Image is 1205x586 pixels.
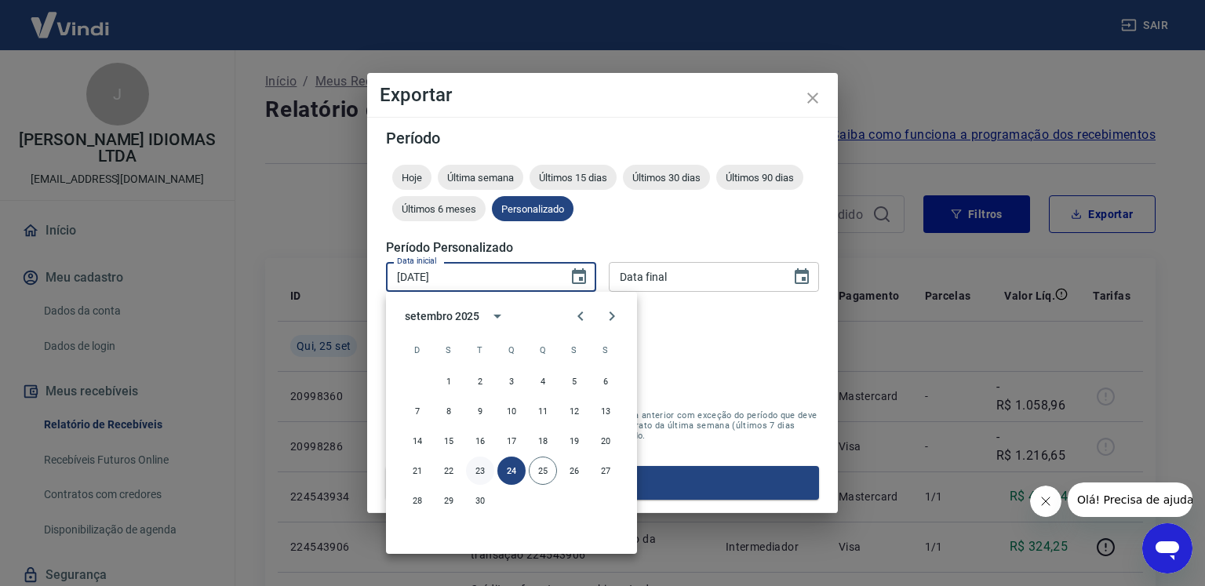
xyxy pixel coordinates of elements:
button: 29 [435,486,463,515]
div: Última semana [438,165,523,190]
button: 11 [529,397,557,425]
button: close [794,79,832,117]
input: DD/MM/YYYY [386,262,557,291]
span: Hoje [392,172,431,184]
button: 1 [435,367,463,395]
button: 17 [497,427,526,455]
span: quinta-feira [529,334,557,366]
button: 24 [497,457,526,485]
button: 10 [497,397,526,425]
button: 25 [529,457,557,485]
button: 14 [403,427,431,455]
span: terça-feira [466,334,494,366]
button: 21 [403,457,431,485]
button: 9 [466,397,494,425]
h5: Período [386,130,819,146]
button: 12 [560,397,588,425]
div: Personalizado [492,196,573,221]
span: Últimos 90 dias [716,172,803,184]
button: 27 [592,457,620,485]
button: 22 [435,457,463,485]
span: sábado [592,334,620,366]
button: 15 [435,427,463,455]
iframe: Mensagem da empresa [1068,482,1192,517]
button: 20 [592,427,620,455]
div: Últimos 6 meses [392,196,486,221]
h4: Exportar [380,86,825,104]
button: 19 [560,427,588,455]
button: 5 [560,367,588,395]
button: Choose date [786,261,817,293]
button: 28 [403,486,431,515]
button: 4 [529,367,557,395]
div: Últimos 15 dias [530,165,617,190]
span: Personalizado [492,203,573,215]
button: calendar view is open, switch to year view [484,303,511,329]
button: 30 [466,486,494,515]
span: quarta-feira [497,334,526,366]
div: Últimos 30 dias [623,165,710,190]
span: segunda-feira [435,334,463,366]
button: 26 [560,457,588,485]
button: 8 [435,397,463,425]
h5: Período Personalizado [386,240,819,256]
button: Next month [596,300,628,332]
iframe: Botão para abrir a janela de mensagens [1142,523,1192,573]
span: sexta-feira [560,334,588,366]
div: setembro 2025 [405,308,479,325]
button: 2 [466,367,494,395]
div: Últimos 90 dias [716,165,803,190]
span: Últimos 6 meses [392,203,486,215]
span: Últimos 30 dias [623,172,710,184]
span: Última semana [438,172,523,184]
button: 23 [466,457,494,485]
div: Hoje [392,165,431,190]
input: DD/MM/YYYY [609,262,780,291]
button: Choose date, selected date is 24 de set de 2025 [563,261,595,293]
button: 6 [592,367,620,395]
label: Data inicial [397,255,437,267]
iframe: Fechar mensagem [1030,486,1061,517]
span: Últimos 15 dias [530,172,617,184]
button: 7 [403,397,431,425]
button: 3 [497,367,526,395]
span: domingo [403,334,431,366]
button: 18 [529,427,557,455]
button: 13 [592,397,620,425]
button: 16 [466,427,494,455]
button: Previous month [565,300,596,332]
span: Olá! Precisa de ajuda? [9,11,132,24]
